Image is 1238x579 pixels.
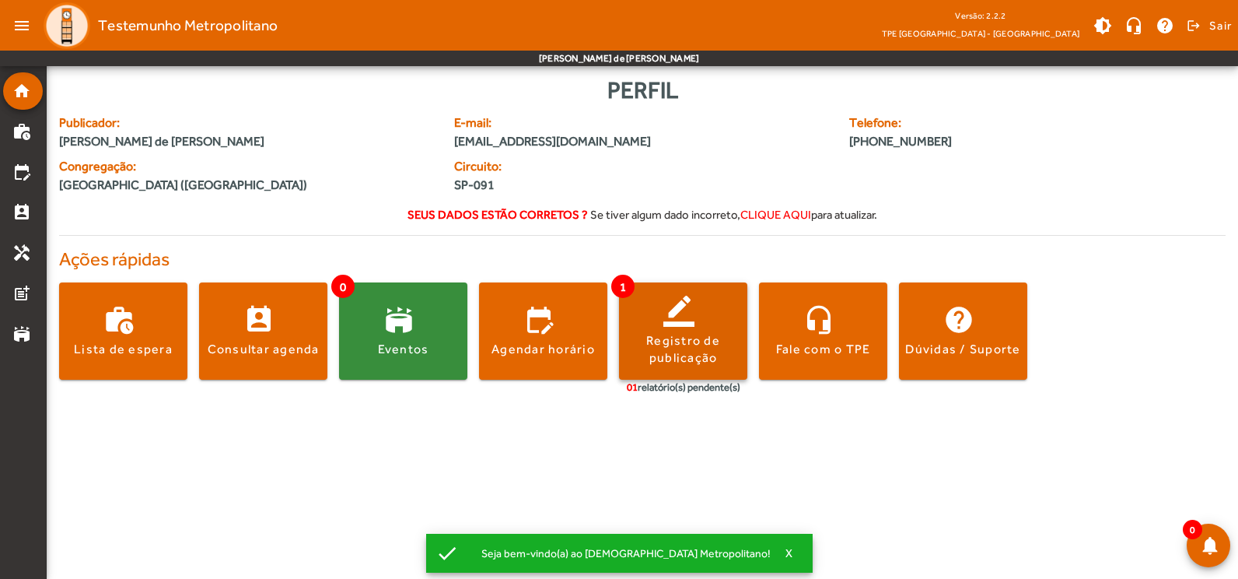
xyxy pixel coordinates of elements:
mat-icon: stadium [12,325,31,343]
span: SP-091 [454,176,633,195]
div: Lista de espera [74,341,173,358]
span: E-mail: [454,114,831,132]
button: Agendar horário [479,282,607,380]
mat-icon: home [12,82,31,100]
mat-icon: work_history [12,122,31,141]
mat-icon: post_add [12,284,31,303]
h4: Ações rápidas [59,248,1226,271]
button: Dúvidas / Suporte [899,282,1027,380]
span: Circuito: [454,157,633,176]
span: 0 [331,275,355,298]
span: [EMAIL_ADDRESS][DOMAIN_NAME] [454,132,831,151]
div: Fale com o TPE [776,341,871,358]
span: [PERSON_NAME] de [PERSON_NAME] [59,132,435,151]
button: Registro de publicação [619,282,747,380]
span: Testemunho Metropolitano [98,13,278,38]
strong: Seus dados estão corretos ? [407,208,588,221]
span: 0 [1183,520,1202,539]
mat-icon: check [435,542,459,565]
span: X [785,546,793,560]
div: Perfil [59,72,1226,107]
mat-icon: edit_calendar [12,163,31,181]
img: Logo TPE [44,2,90,49]
span: Publicador: [59,114,435,132]
button: Eventos [339,282,467,380]
div: relatório(s) pendente(s) [627,380,740,395]
button: Sair [1184,14,1232,37]
span: clique aqui [740,208,811,221]
div: Consultar agenda [208,341,320,358]
div: Eventos [378,341,429,358]
span: Se tiver algum dado incorreto, para atualizar. [590,208,877,221]
mat-icon: menu [6,10,37,41]
div: Registro de publicação [619,332,747,367]
span: 1 [611,275,635,298]
div: Dúvidas / Suporte [905,341,1020,358]
span: 01 [627,381,638,393]
span: TPE [GEOGRAPHIC_DATA] - [GEOGRAPHIC_DATA] [882,26,1079,41]
div: Agendar horário [491,341,595,358]
span: Telefone: [849,114,1127,132]
button: Lista de espera [59,282,187,380]
button: Fale com o TPE [759,282,887,380]
button: Consultar agenda [199,282,327,380]
span: Sair [1209,13,1232,38]
span: [PHONE_NUMBER] [849,132,1127,151]
a: Testemunho Metropolitano [37,2,278,49]
div: Seja bem-vindo(a) ao [DEMOGRAPHIC_DATA] Metropolitano! [469,542,771,564]
mat-icon: handyman [12,244,31,262]
button: X [771,546,810,560]
mat-icon: perm_contact_calendar [12,203,31,222]
span: Congregação: [59,157,435,176]
span: [GEOGRAPHIC_DATA] ([GEOGRAPHIC_DATA]) [59,176,307,195]
div: Versão: 2.2.2 [882,6,1079,26]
